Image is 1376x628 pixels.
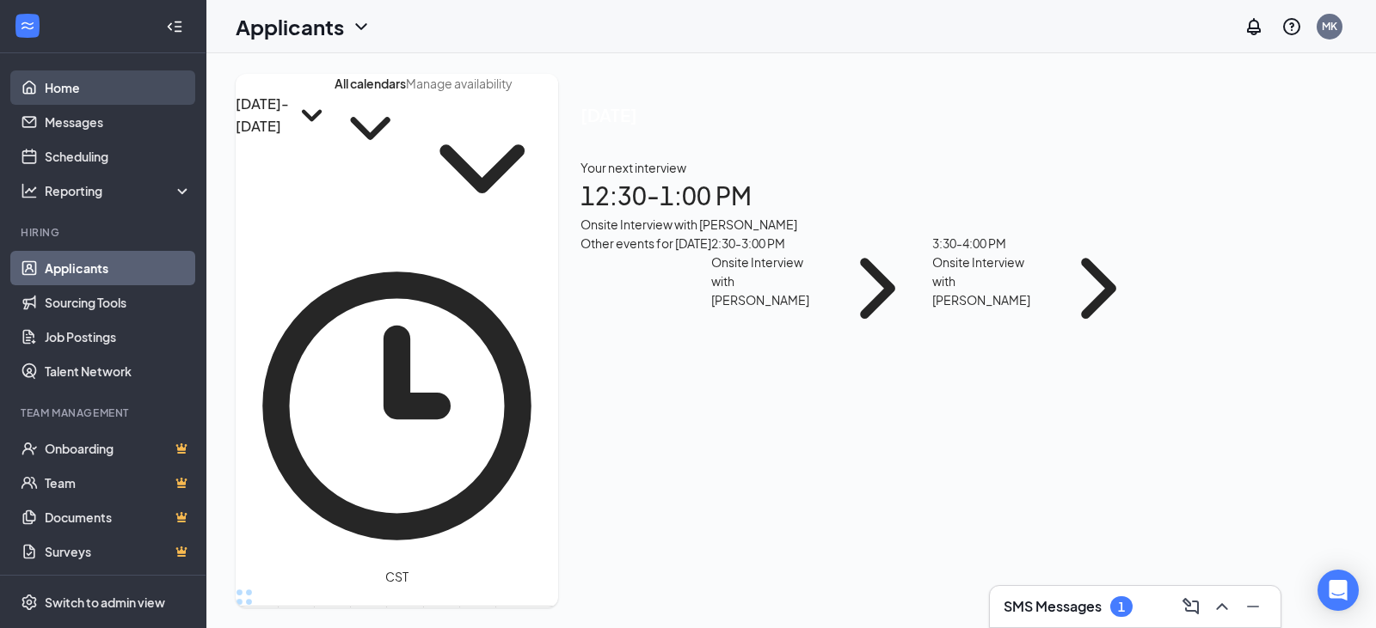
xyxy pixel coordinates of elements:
div: Your next interview [580,158,1153,177]
h1: Applicants [236,12,344,41]
svg: ChevronDown [335,93,406,164]
svg: ChevronUp [1212,596,1232,617]
div: Reporting [45,182,193,199]
input: Manage availability [406,74,558,93]
div: Onsite Interview with [PERSON_NAME] [711,253,819,309]
svg: Collapse [166,18,183,35]
a: Applicants [45,251,192,285]
a: OnboardingCrown [45,431,192,466]
a: Sourcing Tools [45,285,192,320]
div: Onsite Interview with [PERSON_NAME] [932,253,1040,309]
a: Talent Network [45,354,192,388]
button: ChevronUp [1208,593,1236,620]
a: TeamCrown [45,466,192,500]
h3: SMS Messages [1004,597,1102,616]
svg: Analysis [21,182,38,199]
button: ComposeMessage [1177,593,1205,620]
div: Other events for [DATE] [580,234,711,343]
div: Team Management [21,405,188,420]
svg: ChevronRight [823,234,932,343]
svg: Clock [236,245,558,567]
button: Minimize [1239,593,1267,620]
div: Hiring [21,225,188,240]
span: [DATE] [580,101,1153,128]
svg: QuestionInfo [1281,16,1302,37]
div: Onsite Interview with [PERSON_NAME] [580,215,1153,234]
span: CST [385,567,408,586]
a: Scheduling [45,139,192,174]
a: DocumentsCrown [45,500,192,534]
h3: [DATE] - [DATE] [236,93,289,138]
div: 3:30 - 4:00 PM [932,234,1040,253]
button: All calendarsChevronDown [335,74,406,164]
div: Switch to admin view [45,594,165,611]
svg: WorkstreamLogo [19,17,36,34]
div: 2:30 - 3:00 PM [711,234,819,253]
h1: 12:30 - 1:00 PM [580,177,1153,215]
div: 1 [1118,600,1125,614]
div: MK [1322,19,1337,34]
svg: ChevronDown [351,16,372,37]
a: SurveysCrown [45,534,192,569]
svg: ComposeMessage [1181,596,1201,617]
svg: ChevronDown [406,93,558,245]
svg: ChevronRight [1044,234,1153,343]
div: Open Intercom Messenger [1318,570,1359,611]
svg: SmallChevronDown [289,93,335,138]
a: Messages [45,105,192,139]
svg: Settings [21,594,38,611]
a: Home [45,70,192,105]
a: Job Postings [45,320,192,354]
svg: Notifications [1244,16,1264,37]
svg: Minimize [1243,596,1263,617]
